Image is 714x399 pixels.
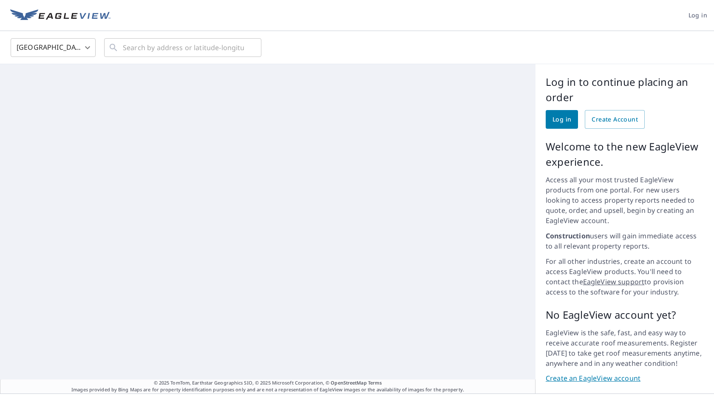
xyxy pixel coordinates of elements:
[546,374,704,383] a: Create an EagleView account
[585,110,645,129] a: Create Account
[154,379,382,387] span: © 2025 TomTom, Earthstar Geographics SIO, © 2025 Microsoft Corporation, ©
[552,114,571,125] span: Log in
[546,74,704,105] p: Log in to continue placing an order
[592,114,638,125] span: Create Account
[546,175,704,226] p: Access all your most trusted EagleView products from one portal. For new users looking to access ...
[546,139,704,170] p: Welcome to the new EagleView experience.
[11,36,96,59] div: [GEOGRAPHIC_DATA]
[688,10,707,21] span: Log in
[546,231,704,251] p: users will gain immediate access to all relevant property reports.
[368,379,382,386] a: Terms
[331,379,366,386] a: OpenStreetMap
[123,36,244,59] input: Search by address or latitude-longitude
[546,231,590,241] strong: Construction
[546,328,704,368] p: EagleView is the safe, fast, and easy way to receive accurate roof measurements. Register [DATE] ...
[546,256,704,297] p: For all other industries, create an account to access EagleView products. You'll need to contact ...
[583,277,645,286] a: EagleView support
[10,9,110,22] img: EV Logo
[546,110,578,129] a: Log in
[546,307,704,323] p: No EagleView account yet?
